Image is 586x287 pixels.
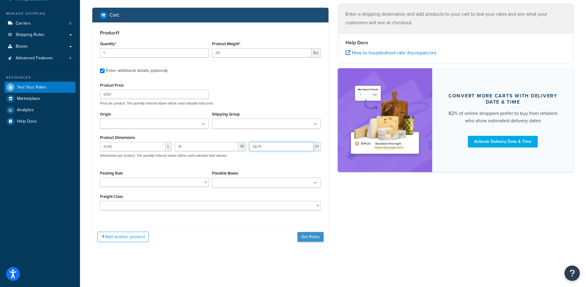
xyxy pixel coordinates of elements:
[447,110,559,124] div: 82% of online shoppers prefer to buy from retailers who show estimated delivery dates
[5,53,75,64] a: Advanced Features4
[100,171,123,175] label: Packing Rule
[165,142,172,151] span: L
[100,112,111,116] label: Origin
[212,112,240,116] label: Shipping Group
[5,116,75,127] a: Help Docs
[345,39,566,46] h4: Help Docs
[5,41,75,52] a: Boxes
[5,18,75,29] li: Carriers
[5,53,75,64] li: Advanced Features
[16,44,28,49] span: Boxes
[5,18,75,29] a: Carriers8
[69,21,71,26] span: 8
[468,136,538,147] a: Activate Delivery Date & Time
[447,93,559,105] div: Convert more carts with delivery date & time
[345,49,436,56] a: How to troubleshoot rate discrepancies
[17,85,46,90] span: Test Your Rates
[16,21,31,26] span: Carriers
[5,29,75,41] a: Shipping Rules
[100,135,135,140] label: Product Dimensions
[311,48,321,57] span: lbs
[110,12,120,18] h2: Cart :
[238,142,246,151] span: W
[98,153,227,158] p: Dimensions per product. The quantity entered above will be used calculate total volume.
[100,194,123,199] label: Freight Class
[345,10,566,27] p: Enter a shipping destination and add products to your cart to test your rates and see what your c...
[100,69,105,73] input: Enter additional details (optional)
[16,32,44,37] span: Shipping Rules
[100,48,209,57] input: 0.0
[100,83,124,88] label: Product Price
[212,48,311,57] input: 0.00
[17,119,37,124] span: Help Docs
[5,104,75,116] a: Analytics
[97,232,149,242] button: Add another product
[16,56,53,61] span: Advanced Features
[297,232,324,242] button: Get Rates
[106,66,167,75] div: Enter additional details (optional)
[5,75,75,80] div: Resources
[100,41,116,46] label: Quantity*
[17,96,40,101] span: Marketplace
[5,11,75,16] div: Manage Shipping
[69,56,71,61] span: 4
[17,108,34,113] span: Analytics
[98,101,322,105] p: Price per product. The quantity entered above will be used calculate total price.
[212,171,238,175] label: Possible Boxes
[212,41,240,46] label: Product Weight*
[314,142,321,151] span: H
[5,82,75,93] a: Test Your Rates
[100,30,321,36] h3: Product 1
[5,93,75,104] a: Marketplace
[564,265,580,281] button: Open Resource Center
[347,77,423,163] img: feature-image-ddt-36eae7f7280da8017bfb280eaccd9c446f90b1fe08728e4019434db127062ab4.png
